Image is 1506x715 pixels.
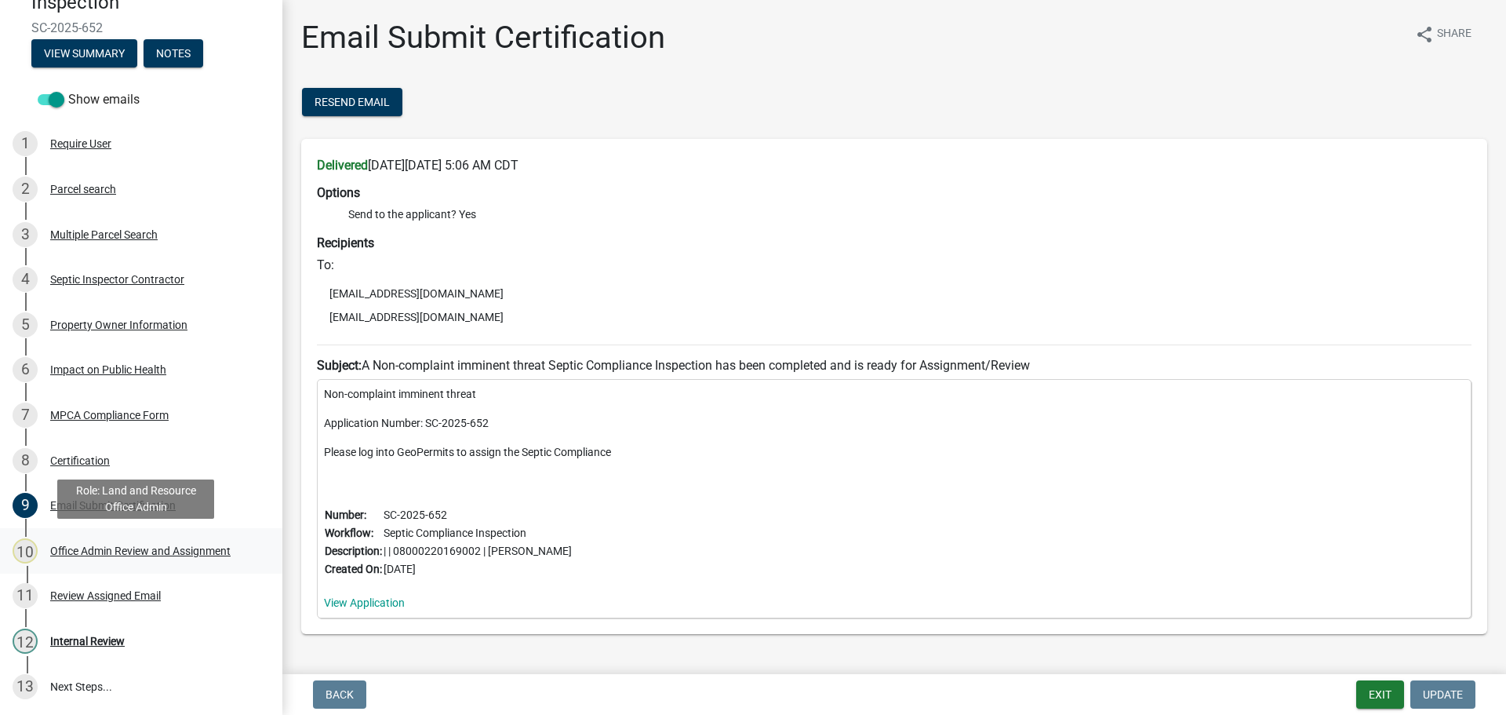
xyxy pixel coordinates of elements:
div: Office Admin Review and Assignment [50,545,231,556]
div: 6 [13,357,38,382]
strong: Options [317,185,360,200]
span: Back [326,688,354,701]
b: Description: [325,545,382,557]
strong: Subject: [317,358,362,373]
span: Resend Email [315,96,390,108]
b: Workflow: [325,527,373,539]
button: Back [313,680,366,709]
div: 3 [13,222,38,247]
p: Non-complaint imminent threat [324,386,1464,403]
button: Resend Email [302,88,402,116]
div: 4 [13,267,38,292]
div: MPCA Compliance Form [50,410,169,421]
button: View Summary [31,39,137,67]
div: 7 [13,403,38,428]
li: Send to the applicant? Yes [348,206,1471,223]
div: Internal Review [50,636,125,647]
button: shareShare [1402,19,1484,49]
li: [EMAIL_ADDRESS][DOMAIN_NAME] [317,305,1471,329]
b: Created On: [325,563,382,575]
span: SC-2025-652 [31,20,251,35]
li: [EMAIL_ADDRESS][DOMAIN_NAME] [317,282,1471,305]
span: Update [1423,688,1463,701]
td: | | 08000220169002 | [PERSON_NAME] [383,542,573,560]
button: Exit [1356,680,1404,709]
h6: [DATE][DATE] 5:06 AM CDT [317,158,1471,173]
p: Application Number: SC-2025-652 [324,415,1464,432]
div: Parcel search [50,184,116,195]
wm-modal-confirm: Notes [144,48,203,60]
div: 11 [13,583,38,608]
div: 5 [13,312,38,337]
div: 2 [13,177,38,202]
div: 12 [13,629,38,654]
div: Review Assigned Email [50,590,161,601]
div: 13 [13,674,38,699]
td: SC-2025-652 [383,506,573,524]
div: Septic Inspector Contractor [50,274,184,285]
div: Impact on Public Health [50,364,166,375]
span: Share [1437,25,1471,44]
b: Number: [325,509,366,521]
div: 8 [13,448,38,473]
i: share [1415,25,1434,44]
td: [DATE] [383,560,573,578]
div: Multiple Parcel Search [50,229,158,240]
h6: To: [317,257,1471,272]
div: 9 [13,493,38,518]
p: Please log into GeoPermits to assign the Septic Compliance [324,444,1464,461]
div: 1 [13,131,38,156]
td: Septic Compliance Inspection [383,524,573,542]
div: Certification [50,455,110,466]
div: Email Submit Certification [50,500,176,511]
button: Update [1410,680,1475,709]
wm-modal-confirm: Summary [31,48,137,60]
label: Show emails [38,90,140,109]
button: Notes [144,39,203,67]
h1: Email Submit Certification [301,19,665,57]
div: Role: Land and Resource Office Admin [57,480,214,519]
strong: Recipients [317,235,374,250]
a: View Application [324,596,405,609]
div: Require User [50,138,111,149]
strong: Delivered [317,158,368,173]
h6: A Non-complaint imminent threat Septic Compliance Inspection has been completed and is ready for ... [317,358,1471,373]
div: 10 [13,538,38,564]
div: Property Owner Information [50,319,187,330]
